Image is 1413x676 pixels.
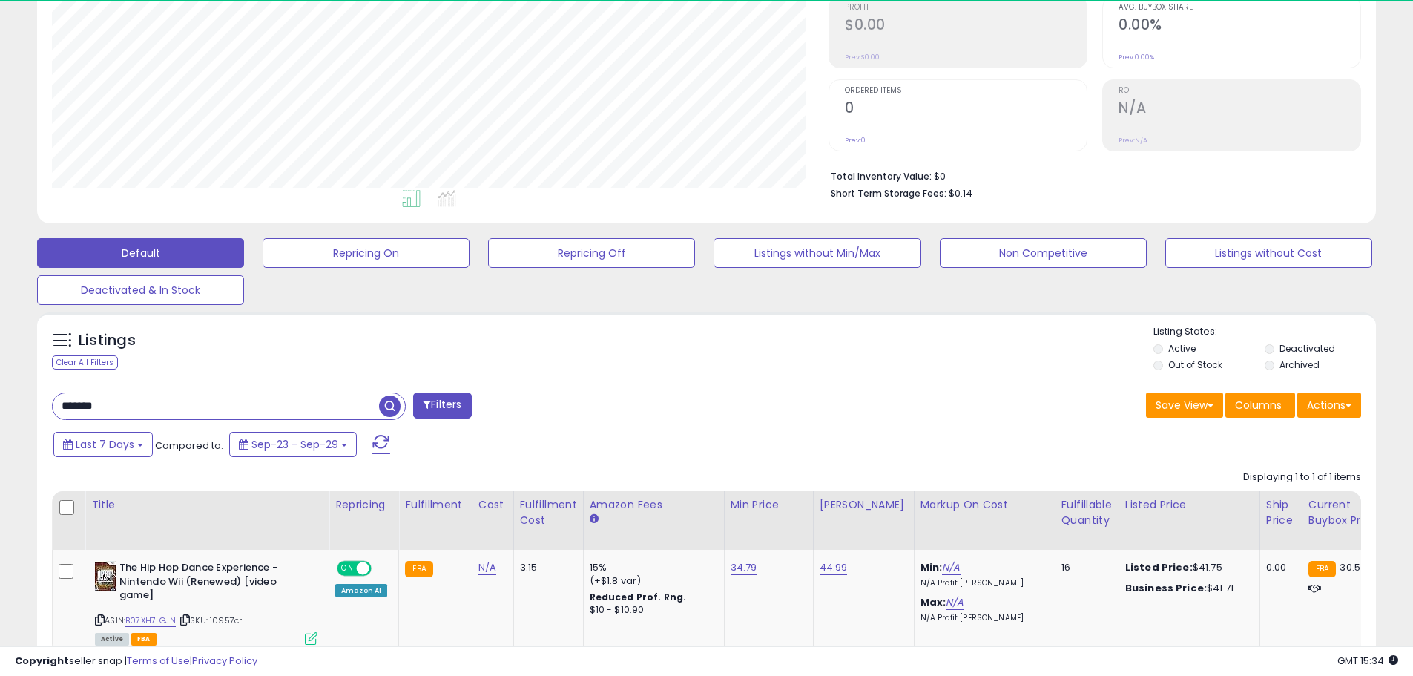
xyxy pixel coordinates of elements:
[920,595,946,609] b: Max:
[831,166,1350,184] li: $0
[131,633,157,646] span: FBA
[1119,16,1360,36] h2: 0.00%
[942,560,960,575] a: N/A
[831,187,946,200] b: Short Term Storage Fees:
[590,497,718,513] div: Amazon Fees
[52,355,118,370] div: Clear All Filters
[1165,238,1372,268] button: Listings without Cost
[1119,87,1360,95] span: ROI
[831,170,932,183] b: Total Inventory Value:
[15,654,69,668] strong: Copyright
[590,513,599,526] small: Amazon Fees.
[845,4,1087,12] span: Profit
[1125,560,1193,574] b: Listed Price:
[1243,470,1361,485] div: Displaying 1 to 1 of 1 items
[1125,497,1254,513] div: Listed Price
[1266,497,1296,528] div: Ship Price
[1125,581,1207,595] b: Business Price:
[369,562,393,575] span: OFF
[178,614,242,626] span: | SKU: 10957cr
[820,560,848,575] a: 44.99
[940,238,1147,268] button: Non Competitive
[335,584,387,597] div: Amazon AI
[1119,53,1154,62] small: Prev: 0.00%
[119,561,300,606] b: The Hip Hop Dance Experience - Nintendo Wii (Renewed) [video game]
[731,560,757,575] a: 34.79
[920,560,943,574] b: Min:
[478,497,507,513] div: Cost
[1168,342,1196,355] label: Active
[413,393,471,419] button: Filters
[1225,393,1295,418] button: Columns
[845,16,1087,36] h2: $0.00
[95,561,317,643] div: ASIN:
[155,439,223,453] span: Compared to:
[1153,325,1376,339] p: Listing States:
[949,186,972,200] span: $0.14
[95,561,116,591] img: 616hPVn3w2L._SL40_.jpg
[1337,654,1398,668] span: 2025-10-8 15:34 GMT
[1340,560,1360,574] span: 30.5
[1119,4,1360,12] span: Avg. Buybox Share
[920,497,1049,513] div: Markup on Cost
[263,238,470,268] button: Repricing On
[1168,358,1222,371] label: Out of Stock
[1061,497,1113,528] div: Fulfillable Quantity
[590,591,687,603] b: Reduced Prof. Rng.
[229,432,357,457] button: Sep-23 - Sep-29
[127,654,190,668] a: Terms of Use
[920,613,1044,623] p: N/A Profit [PERSON_NAME]
[15,654,257,669] div: seller snap | |
[1146,393,1223,418] button: Save View
[91,497,323,513] div: Title
[338,562,357,575] span: ON
[251,437,338,452] span: Sep-23 - Sep-29
[405,561,432,577] small: FBA
[192,654,257,668] a: Privacy Policy
[820,497,908,513] div: [PERSON_NAME]
[478,560,496,575] a: N/A
[1119,99,1360,119] h2: N/A
[731,497,807,513] div: Min Price
[488,238,695,268] button: Repricing Off
[914,491,1055,550] th: The percentage added to the cost of goods (COGS) that forms the calculator for Min & Max prices.
[37,238,244,268] button: Default
[1125,582,1248,595] div: $41.71
[335,497,392,513] div: Repricing
[53,432,153,457] button: Last 7 Days
[845,87,1087,95] span: Ordered Items
[1061,561,1107,574] div: 16
[1297,393,1361,418] button: Actions
[845,136,866,145] small: Prev: 0
[590,561,713,574] div: 15%
[520,561,572,574] div: 3.15
[590,574,713,588] div: (+$1.8 var)
[845,53,880,62] small: Prev: $0.00
[1119,136,1147,145] small: Prev: N/A
[125,614,176,627] a: B07XH7LGJN
[714,238,920,268] button: Listings without Min/Max
[95,633,129,646] span: All listings currently available for purchase on Amazon
[405,497,465,513] div: Fulfillment
[845,99,1087,119] h2: 0
[76,437,134,452] span: Last 7 Days
[1125,561,1248,574] div: $41.75
[1279,358,1320,371] label: Archived
[590,604,713,617] div: $10 - $10.90
[1308,497,1385,528] div: Current Buybox Price
[1266,561,1291,574] div: 0.00
[1308,561,1336,577] small: FBA
[1279,342,1335,355] label: Deactivated
[1235,398,1282,413] span: Columns
[79,330,136,351] h5: Listings
[920,578,1044,588] p: N/A Profit [PERSON_NAME]
[37,275,244,305] button: Deactivated & In Stock
[520,497,577,528] div: Fulfillment Cost
[946,595,964,610] a: N/A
